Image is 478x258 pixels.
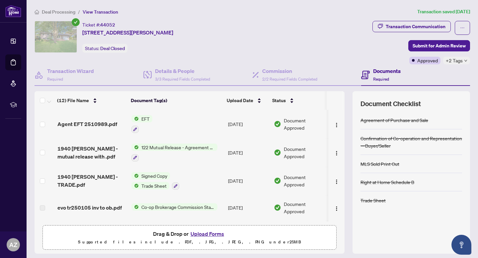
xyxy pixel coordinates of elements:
[82,29,173,36] span: [STREET_ADDRESS][PERSON_NAME]
[334,179,339,184] img: Logo
[373,67,401,75] h4: Documents
[83,9,118,15] span: View Transaction
[386,21,445,32] div: Transaction Communication
[225,195,271,220] td: [DATE]
[47,238,332,246] p: Supported files include .PDF, .JPG, .JPEG, .PNG under 25 MB
[57,97,89,104] span: (12) File Name
[131,172,179,190] button: Status IconSigned CopyStatus IconTrade Sheet
[131,172,139,179] img: Status Icon
[9,240,17,249] span: AZ
[128,91,224,110] th: Document Tag(s)
[131,115,152,133] button: Status IconEFT
[54,91,128,110] th: (12) File Name
[57,173,126,189] span: 1940 [PERSON_NAME] - TRADE.pdf
[47,77,63,82] span: Required
[446,57,463,64] span: +2 Tags
[224,91,270,110] th: Upload Date
[408,40,470,51] button: Submit for Admin Review
[78,8,80,16] li: /
[417,57,438,64] span: Approved
[139,115,152,122] span: EFT
[274,120,281,128] img: Document Status
[35,21,77,52] img: IMG-40735604_1.jpg
[360,178,414,186] div: Right at Home Schedule B
[155,77,210,82] span: 3/3 Required Fields Completed
[331,147,342,158] button: Logo
[331,202,342,213] button: Logo
[284,173,326,188] span: Document Approved
[35,10,39,14] span: home
[57,120,117,128] span: Agent EFT 2510989.pdf
[131,203,217,211] button: Status IconCo-op Brokerage Commission Statement
[57,145,126,161] span: 1940 [PERSON_NAME] - mutual release with .pdf
[82,44,127,53] div: Status:
[131,144,139,151] img: Status Icon
[270,91,326,110] th: Status
[47,67,94,75] h4: Transaction Wizard
[360,197,386,204] div: Trade Sheet
[334,206,339,211] img: Logo
[225,138,271,167] td: [DATE]
[274,149,281,156] img: Document Status
[272,97,286,104] span: Status
[331,175,342,186] button: Logo
[131,182,139,189] img: Status Icon
[274,177,281,184] img: Document Status
[225,167,271,195] td: [DATE]
[72,18,80,26] span: check-circle
[284,117,326,131] span: Document Approved
[139,172,170,179] span: Signed Copy
[153,229,226,238] span: Drag & Drop or
[274,204,281,211] img: Document Status
[360,135,462,149] div: Confirmation of Co-operation and Representation—Buyer/Seller
[131,115,139,122] img: Status Icon
[139,144,217,151] span: 122 Mutual Release - Agreement of Purchase and Sale
[451,235,471,255] button: Open asap
[284,145,326,160] span: Document Approved
[417,8,470,16] article: Transaction saved [DATE]
[262,77,317,82] span: 2/2 Required Fields Completed
[225,110,271,138] td: [DATE]
[373,77,389,82] span: Required
[227,97,253,104] span: Upload Date
[360,99,421,108] span: Document Checklist
[100,22,115,28] span: 44052
[131,144,217,161] button: Status Icon122 Mutual Release - Agreement of Purchase and Sale
[155,67,210,75] h4: Details & People
[139,203,217,211] span: Co-op Brokerage Commission Statement
[334,151,339,156] img: Logo
[413,40,466,51] span: Submit for Admin Review
[464,59,467,62] span: down
[360,116,428,124] div: Agreement of Purchase and Sale
[460,26,465,30] span: ellipsis
[5,5,21,17] img: logo
[57,204,122,212] span: evo tr250105 inv to ob.pdf
[82,21,115,29] div: Ticket #:
[42,9,75,15] span: Deal Processing
[331,119,342,129] button: Logo
[334,122,339,128] img: Logo
[43,226,336,250] span: Drag & Drop orUpload FormsSupported files include .PDF, .JPG, .JPEG, .PNG under25MB
[139,182,169,189] span: Trade Sheet
[100,45,125,51] span: Deal Closed
[189,229,226,238] button: Upload Forms
[372,21,451,32] button: Transaction Communication
[284,200,326,215] span: Document Approved
[262,67,317,75] h4: Commission
[225,220,271,249] td: [DATE]
[131,203,139,211] img: Status Icon
[360,160,399,167] div: MLS Sold Print Out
